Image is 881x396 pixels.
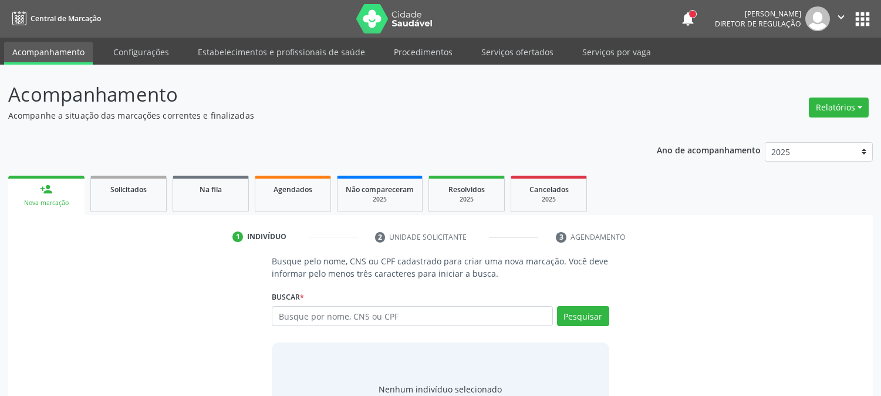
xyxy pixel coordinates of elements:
a: Estabelecimentos e profissionais de saúde [190,42,373,62]
button: Pesquisar [557,306,609,326]
a: Procedimentos [386,42,461,62]
p: Busque pelo nome, CNS ou CPF cadastrado para criar uma nova marcação. Você deve informar pelo men... [272,255,609,280]
p: Acompanhe a situação das marcações correntes e finalizadas [8,109,613,122]
p: Ano de acompanhamento [657,142,761,157]
p: Acompanhamento [8,80,613,109]
div: [PERSON_NAME] [715,9,801,19]
a: Acompanhamento [4,42,93,65]
a: Configurações [105,42,177,62]
span: Na fila [200,184,222,194]
a: Central de Marcação [8,9,101,28]
span: Agendados [274,184,312,194]
div: Nova marcação [16,199,76,207]
button: Relatórios [809,98,869,118]
label: Buscar [272,288,304,306]
i:  [835,11,848,24]
span: Solicitados [110,184,147,194]
img: img [805,6,830,31]
div: 2025 [346,195,414,204]
button:  [830,6,852,31]
span: Central de Marcação [31,14,101,24]
span: Não compareceram [346,184,414,194]
span: Cancelados [529,184,569,194]
div: Nenhum indivíduo selecionado [379,383,502,395]
div: Indivíduo [247,231,286,242]
span: Resolvidos [448,184,485,194]
button: apps [852,9,873,29]
div: 2025 [437,195,496,204]
div: person_add [40,183,53,196]
div: 1 [232,231,243,242]
a: Serviços ofertados [473,42,562,62]
div: 2025 [519,195,578,204]
button: notifications [680,11,696,27]
input: Busque por nome, CNS ou CPF [272,306,552,326]
span: Diretor de regulação [715,19,801,29]
a: Serviços por vaga [574,42,659,62]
